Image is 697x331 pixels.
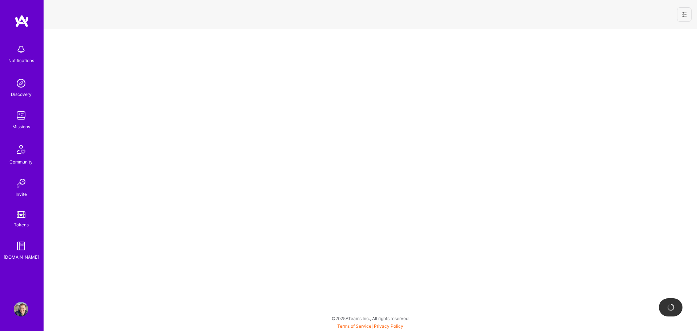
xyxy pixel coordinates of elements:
a: Terms of Service [337,323,371,329]
img: teamwork [14,108,28,123]
div: Notifications [8,57,34,64]
img: Invite [14,176,28,190]
img: discovery [14,76,28,90]
img: loading [667,304,674,311]
div: © 2025 ATeams Inc., All rights reserved. [44,309,697,327]
div: Missions [12,123,30,130]
img: bell [14,42,28,57]
span: | [337,323,403,329]
img: tokens [17,211,25,218]
img: guide book [14,239,28,253]
img: User Avatar [14,302,28,316]
a: User Avatar [12,302,30,316]
div: Tokens [14,221,29,229]
div: Invite [16,190,27,198]
img: Community [12,141,30,158]
img: logo [15,15,29,28]
div: [DOMAIN_NAME] [4,253,39,261]
div: Community [9,158,33,166]
div: Discovery [11,90,32,98]
a: Privacy Policy [374,323,403,329]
